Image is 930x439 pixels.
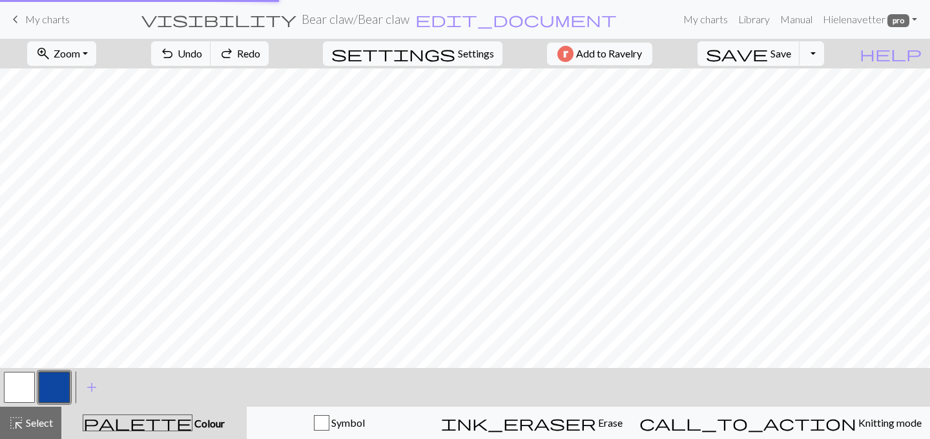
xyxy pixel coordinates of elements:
[25,13,70,25] span: My charts
[557,46,573,62] img: Ravelry
[733,6,775,32] a: Library
[639,414,856,432] span: call_to_action
[458,46,494,61] span: Settings
[331,45,455,63] span: settings
[237,47,260,59] span: Redo
[818,6,922,32] a: Hielenavetter pro
[329,416,365,429] span: Symbol
[8,10,23,28] span: keyboard_arrow_left
[54,47,80,59] span: Zoom
[678,6,733,32] a: My charts
[192,417,225,429] span: Colour
[887,14,909,27] span: pro
[860,45,922,63] span: help
[36,45,51,63] span: zoom_in
[84,378,99,396] span: add
[770,47,791,59] span: Save
[441,414,596,432] span: ink_eraser
[211,41,269,66] button: Redo
[323,41,502,66] button: SettingsSettings
[61,407,247,439] button: Colour
[24,416,53,429] span: Select
[596,416,623,429] span: Erase
[219,45,234,63] span: redo
[83,414,192,432] span: palette
[178,47,202,59] span: Undo
[8,8,70,30] a: My charts
[576,46,642,62] span: Add to Ravelry
[697,41,800,66] button: Save
[141,10,296,28] span: visibility
[547,43,652,65] button: Add to Ravelry
[415,10,617,28] span: edit_document
[27,41,96,66] button: Zoom
[856,416,922,429] span: Knitting mode
[631,407,930,439] button: Knitting mode
[151,41,211,66] button: Undo
[433,407,631,439] button: Erase
[331,46,455,61] i: Settings
[247,407,433,439] button: Symbol
[160,45,175,63] span: undo
[775,6,818,32] a: Manual
[302,12,409,26] h2: Bear claw / Bear claw
[706,45,768,63] span: save
[8,414,24,432] span: highlight_alt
